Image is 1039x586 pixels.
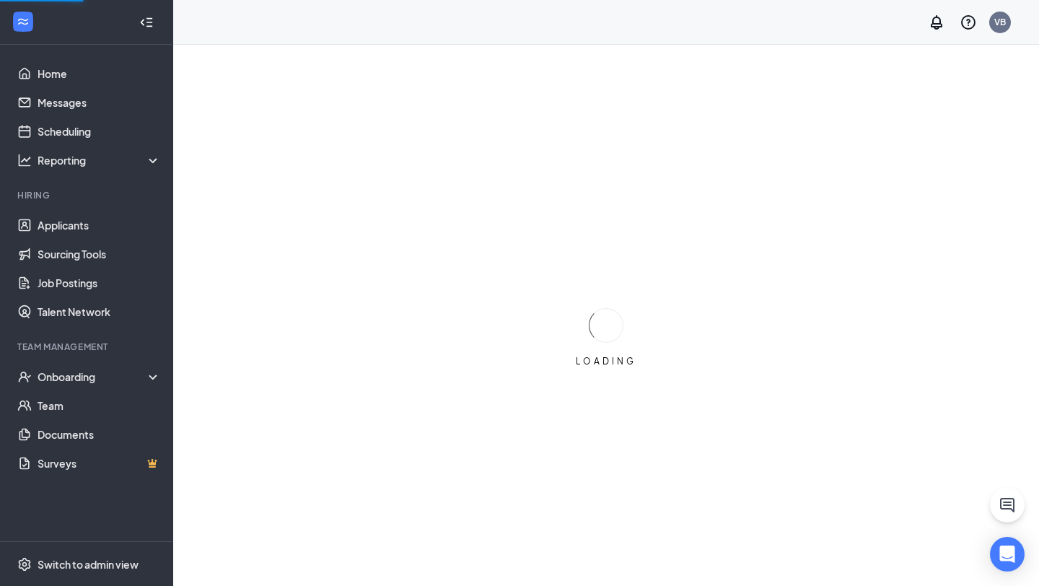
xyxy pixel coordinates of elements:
[38,297,161,326] a: Talent Network
[38,268,161,297] a: Job Postings
[928,14,945,31] svg: Notifications
[38,391,161,420] a: Team
[38,557,139,572] div: Switch to admin view
[999,497,1016,514] svg: ChatActive
[17,189,158,201] div: Hiring
[38,240,161,268] a: Sourcing Tools
[990,537,1025,572] div: Open Intercom Messenger
[990,488,1025,522] button: ChatActive
[16,14,30,29] svg: WorkstreamLogo
[570,355,642,367] div: LOADING
[994,16,1006,28] div: VB
[38,88,161,117] a: Messages
[17,557,32,572] svg: Settings
[17,341,158,353] div: Team Management
[38,449,161,478] a: SurveysCrown
[17,369,32,384] svg: UserCheck
[38,369,149,384] div: Onboarding
[38,117,161,146] a: Scheduling
[960,14,977,31] svg: QuestionInfo
[38,211,161,240] a: Applicants
[38,153,162,167] div: Reporting
[38,59,161,88] a: Home
[17,153,32,167] svg: Analysis
[38,420,161,449] a: Documents
[139,15,154,30] svg: Collapse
